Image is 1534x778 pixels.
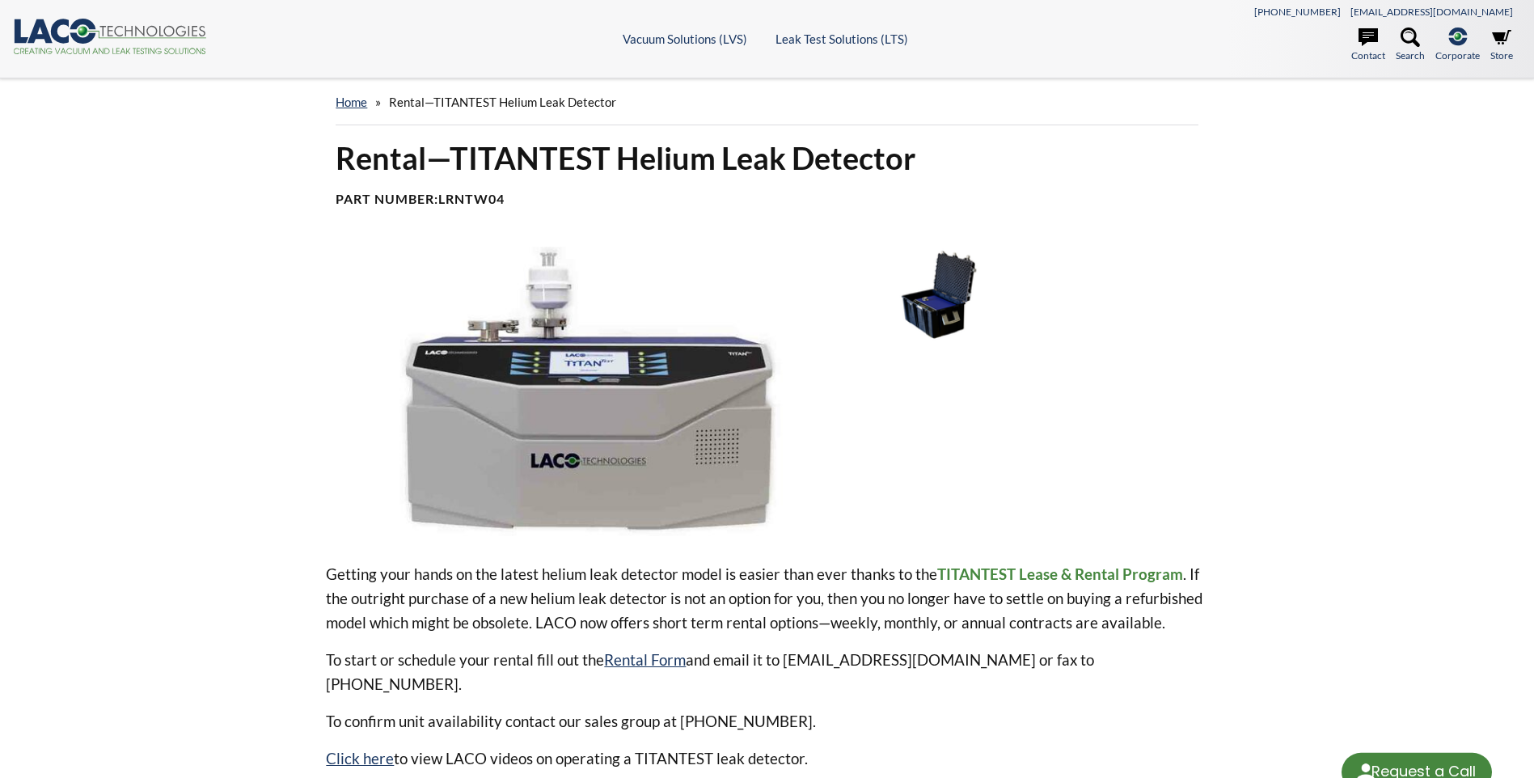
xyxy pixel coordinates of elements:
[389,95,616,109] span: Rental—TITANTEST Helium Leak Detector
[1350,6,1513,18] a: [EMAIL_ADDRESS][DOMAIN_NAME]
[326,562,1207,635] p: Getting your hands on the latest helium leak detector model is easier than ever thanks to the . I...
[604,650,686,669] a: Rental Form
[336,95,367,109] a: home
[623,32,747,46] a: Vacuum Solutions (LVS)
[1490,27,1513,63] a: Store
[1396,27,1425,63] a: Search
[326,709,1207,734] p: To confirm unit availability contact our sales group at [PHONE_NUMBER].
[326,746,1207,771] p: to view LACO videos on operating a TITANTEST leak detector.
[326,648,1207,696] p: To start or schedule your rental fill out the and email it to [EMAIL_ADDRESS][DOMAIN_NAME] or fax...
[1351,27,1385,63] a: Contact
[1254,6,1341,18] a: [PHONE_NUMBER]
[336,138,1198,178] h1: Rental—TITANTEST Helium Leak Detector
[438,191,505,206] b: LRNTW04
[1435,48,1480,63] span: Corporate
[326,247,842,536] img: TITANTEST with OME image
[937,564,1183,583] strong: TITANTEST Lease & Rental Program
[336,191,1198,208] h4: Part Number:
[326,749,394,767] a: Click here
[336,79,1198,125] div: »
[856,247,1024,341] img: TitanTest Carrying Case image
[775,32,908,46] a: Leak Test Solutions (LTS)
